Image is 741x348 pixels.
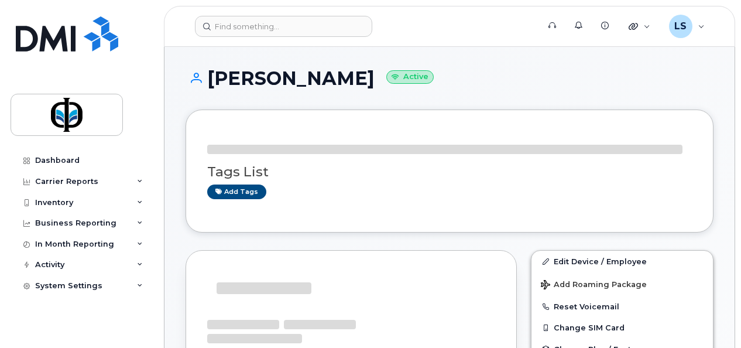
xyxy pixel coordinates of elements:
[386,70,434,84] small: Active
[531,272,713,296] button: Add Roaming Package
[207,165,692,179] h3: Tags List
[207,185,266,199] a: Add tags
[186,68,713,88] h1: [PERSON_NAME]
[531,317,713,338] button: Change SIM Card
[541,280,647,291] span: Add Roaming Package
[531,251,713,272] a: Edit Device / Employee
[531,296,713,317] button: Reset Voicemail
